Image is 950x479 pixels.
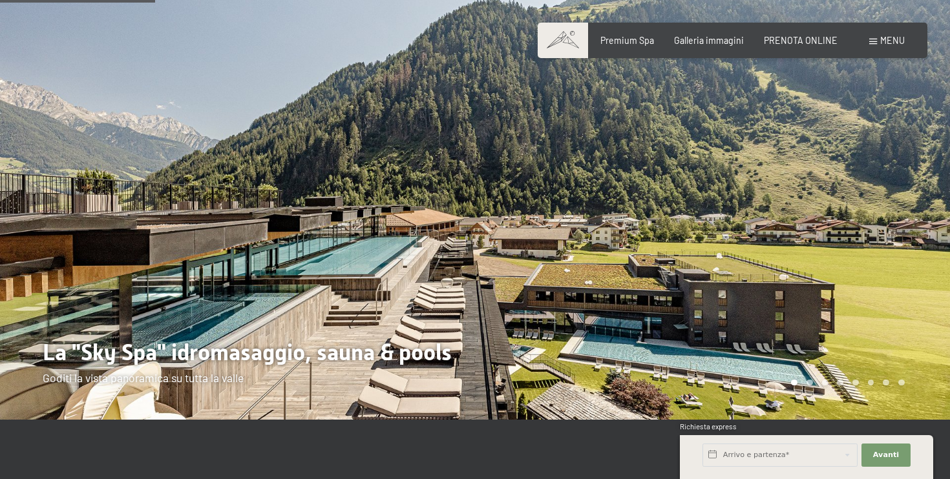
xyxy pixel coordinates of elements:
[600,35,654,46] a: Premium Spa
[837,380,843,386] div: Carousel Page 4
[674,35,744,46] a: Galleria immagini
[822,380,829,386] div: Carousel Page 3
[873,450,899,460] span: Avanti
[764,35,838,46] a: PRENOTA ONLINE
[786,380,904,386] div: Carousel Pagination
[807,380,813,386] div: Carousel Page 2
[868,380,874,386] div: Carousel Page 6
[861,443,911,467] button: Avanti
[898,380,905,386] div: Carousel Page 8
[791,380,797,386] div: Carousel Page 1 (Current Slide)
[880,35,905,46] span: Menu
[852,380,859,386] div: Carousel Page 5
[883,380,889,386] div: Carousel Page 7
[680,422,737,431] span: Richiesta express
